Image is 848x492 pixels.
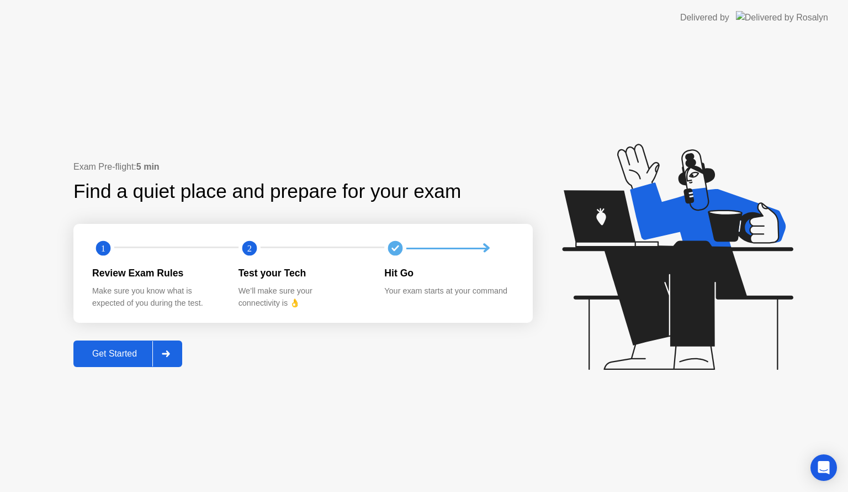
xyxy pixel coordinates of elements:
[136,162,160,171] b: 5 min
[680,11,729,24] div: Delivered by
[810,454,837,481] div: Open Intercom Messenger
[73,341,182,367] button: Get Started
[101,243,105,254] text: 1
[92,285,221,309] div: Make sure you know what is expected of you during the test.
[384,285,513,297] div: Your exam starts at your command
[239,266,367,280] div: Test your Tech
[239,285,367,309] div: We’ll make sure your connectivity is 👌
[736,11,828,24] img: Delivered by Rosalyn
[73,160,533,174] div: Exam Pre-flight:
[247,243,252,254] text: 2
[77,349,152,359] div: Get Started
[73,177,463,206] div: Find a quiet place and prepare for your exam
[92,266,221,280] div: Review Exam Rules
[384,266,513,280] div: Hit Go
